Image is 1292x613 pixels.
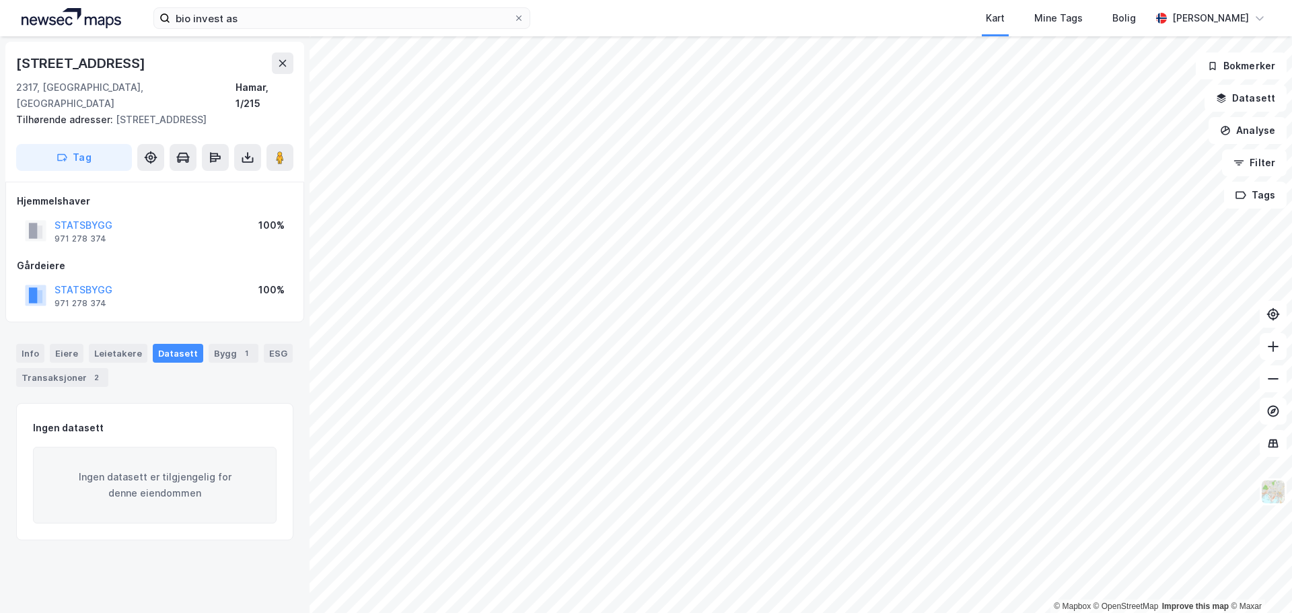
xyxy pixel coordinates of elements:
[1196,52,1287,79] button: Bokmerker
[1205,85,1287,112] button: Datasett
[1112,10,1136,26] div: Bolig
[1225,548,1292,613] iframe: Chat Widget
[16,368,108,387] div: Transaksjoner
[240,347,253,360] div: 1
[209,344,258,363] div: Bygg
[89,344,147,363] div: Leietakere
[258,282,285,298] div: 100%
[16,52,148,74] div: [STREET_ADDRESS]
[1260,479,1286,505] img: Z
[22,8,121,28] img: logo.a4113a55bc3d86da70a041830d287a7e.svg
[16,144,132,171] button: Tag
[55,233,106,244] div: 971 278 374
[50,344,83,363] div: Eiere
[17,193,293,209] div: Hjemmelshaver
[1224,182,1287,209] button: Tags
[16,79,236,112] div: 2317, [GEOGRAPHIC_DATA], [GEOGRAPHIC_DATA]
[55,298,106,309] div: 971 278 374
[16,112,283,128] div: [STREET_ADDRESS]
[1172,10,1249,26] div: [PERSON_NAME]
[33,447,277,524] div: Ingen datasett er tilgjengelig for denne eiendommen
[1162,602,1229,611] a: Improve this map
[89,371,103,384] div: 2
[236,79,293,112] div: Hamar, 1/215
[16,344,44,363] div: Info
[986,10,1005,26] div: Kart
[258,217,285,233] div: 100%
[153,344,203,363] div: Datasett
[1034,10,1083,26] div: Mine Tags
[1222,149,1287,176] button: Filter
[33,420,104,436] div: Ingen datasett
[264,344,293,363] div: ESG
[1209,117,1287,144] button: Analyse
[1054,602,1091,611] a: Mapbox
[16,114,116,125] span: Tilhørende adresser:
[170,8,513,28] input: Søk på adresse, matrikkel, gårdeiere, leietakere eller personer
[17,258,293,274] div: Gårdeiere
[1093,602,1159,611] a: OpenStreetMap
